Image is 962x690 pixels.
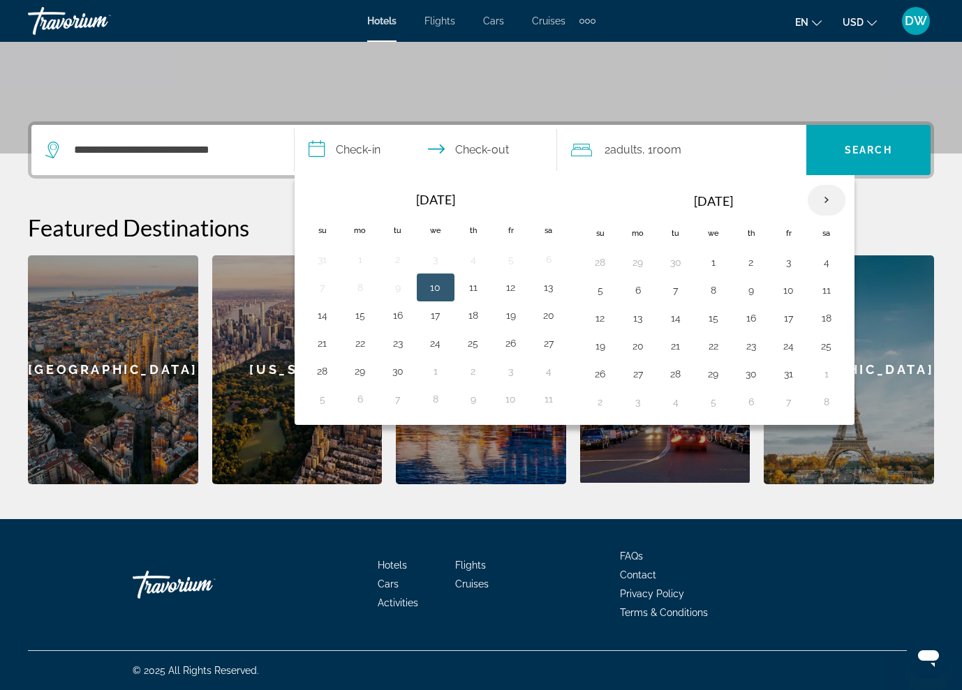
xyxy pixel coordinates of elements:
button: Day 4 [665,392,687,412]
button: Day 7 [387,389,409,409]
span: DW [905,14,927,28]
button: Day 28 [665,364,687,384]
button: Day 13 [627,308,649,328]
a: Hotels [367,15,397,27]
button: Day 19 [500,306,522,325]
button: Day 6 [740,392,762,412]
button: Day 21 [665,336,687,356]
button: Day 20 [538,306,560,325]
button: Day 8 [349,278,371,297]
h2: Featured Destinations [28,213,934,241]
button: Day 3 [778,253,800,272]
button: Day 4 [462,250,484,269]
button: Check in and out dates [295,125,558,175]
button: Search [806,125,931,175]
button: Day 10 [424,278,447,297]
button: Next month [808,184,845,216]
button: Day 25 [815,336,838,356]
button: Day 8 [424,389,447,409]
button: Day 3 [627,392,649,412]
button: Day 1 [702,253,725,272]
button: Day 5 [311,389,334,409]
a: Cruises [532,15,565,27]
button: Day 11 [462,278,484,297]
span: Flights [455,560,486,571]
button: Day 8 [815,392,838,412]
a: Terms & Conditions [620,607,708,618]
a: Flights [424,15,455,27]
button: Day 2 [740,253,762,272]
a: [GEOGRAPHIC_DATA] [28,255,198,484]
button: Day 27 [627,364,649,384]
button: Day 6 [349,389,371,409]
span: Search [845,144,892,156]
button: Day 11 [538,389,560,409]
button: Day 16 [740,308,762,328]
button: Day 5 [589,280,612,300]
button: Day 8 [702,280,725,300]
a: Cruises [455,578,489,590]
button: Day 30 [665,253,687,272]
button: Day 31 [311,250,334,269]
a: Privacy Policy [620,588,684,599]
button: Day 4 [538,361,560,381]
a: Contact [620,569,656,580]
button: Day 22 [702,336,725,356]
button: Day 29 [702,364,725,384]
span: © 2025 All Rights Reserved. [133,665,259,676]
span: USD [843,17,864,28]
button: Day 13 [538,278,560,297]
button: Travelers: 2 adults, 0 children [557,125,806,175]
button: Day 24 [778,336,800,356]
button: Day 7 [778,392,800,412]
button: Day 5 [702,392,725,412]
button: Day 26 [589,364,612,384]
button: Day 11 [815,280,838,300]
button: Day 17 [424,306,447,325]
a: Cars [378,578,399,590]
button: Day 7 [665,280,687,300]
button: Day 2 [387,250,409,269]
button: Day 12 [589,308,612,328]
button: Day 15 [702,308,725,328]
span: , 1 [642,140,681,160]
button: Day 21 [311,333,334,353]
span: en [795,17,808,28]
button: Day 25 [462,333,484,353]
button: Day 29 [349,361,371,381]
span: Adults [610,143,642,156]
button: Day 31 [778,364,800,384]
a: Hotels [378,560,407,571]
button: Day 10 [500,389,522,409]
a: FAQs [620,550,643,562]
button: Day 6 [627,280,649,300]
button: Day 30 [387,361,409,381]
button: Day 16 [387,306,409,325]
a: Activities [378,597,418,608]
span: Room [653,143,681,156]
button: Day 28 [589,253,612,272]
button: Day 20 [627,336,649,356]
th: [DATE] [619,184,808,218]
button: Day 1 [349,250,371,269]
button: Extra navigation items [579,10,595,32]
span: 2 [605,140,642,160]
button: Day 12 [500,278,522,297]
button: Day 23 [387,333,409,353]
button: Day 1 [424,361,447,381]
button: Day 15 [349,306,371,325]
iframe: Button to launch messaging window [906,634,951,679]
a: Cars [483,15,504,27]
button: Day 18 [815,308,838,328]
button: Day 3 [500,361,522,381]
button: Day 26 [500,333,522,353]
button: Day 30 [740,364,762,384]
button: Day 7 [311,278,334,297]
button: Day 3 [424,250,447,269]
